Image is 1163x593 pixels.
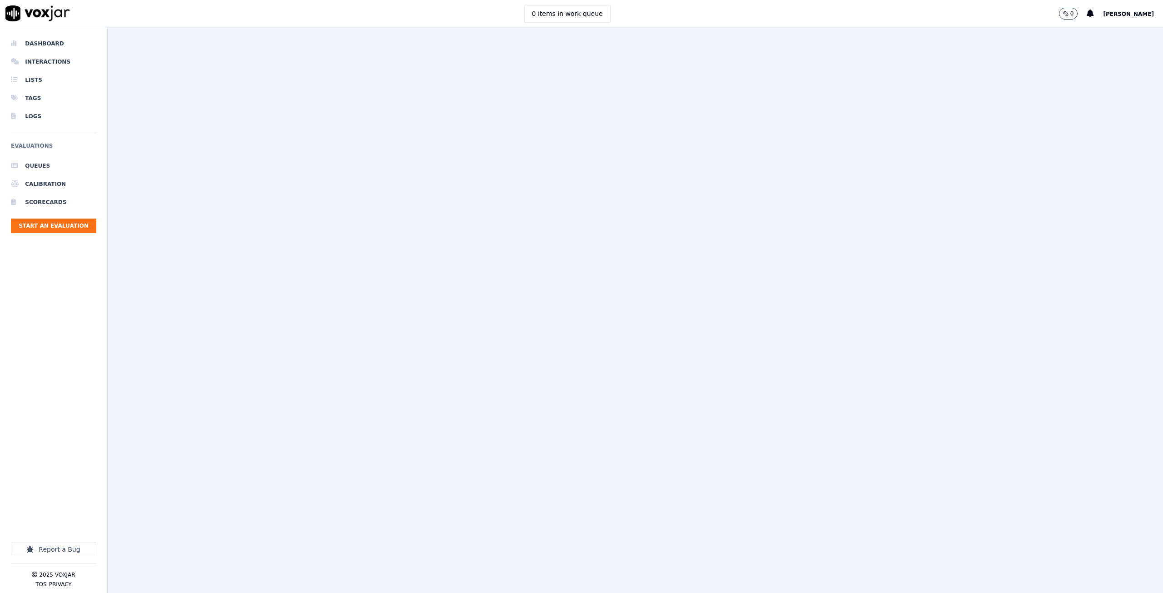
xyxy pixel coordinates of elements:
[49,581,72,588] button: Privacy
[11,71,96,89] a: Lists
[11,35,96,53] a: Dashboard
[11,219,96,233] button: Start an Evaluation
[11,53,96,71] a: Interactions
[1103,8,1163,19] button: [PERSON_NAME]
[11,89,96,107] a: Tags
[1070,10,1074,17] p: 0
[1059,8,1078,20] button: 0
[11,543,96,556] button: Report a Bug
[1103,11,1154,17] span: [PERSON_NAME]
[11,193,96,211] a: Scorecards
[5,5,70,21] img: voxjar logo
[11,175,96,193] a: Calibration
[35,581,46,588] button: TOS
[39,571,75,578] p: 2025 Voxjar
[11,107,96,125] a: Logs
[524,5,611,22] button: 0 items in work queue
[11,140,96,157] h6: Evaluations
[11,157,96,175] a: Queues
